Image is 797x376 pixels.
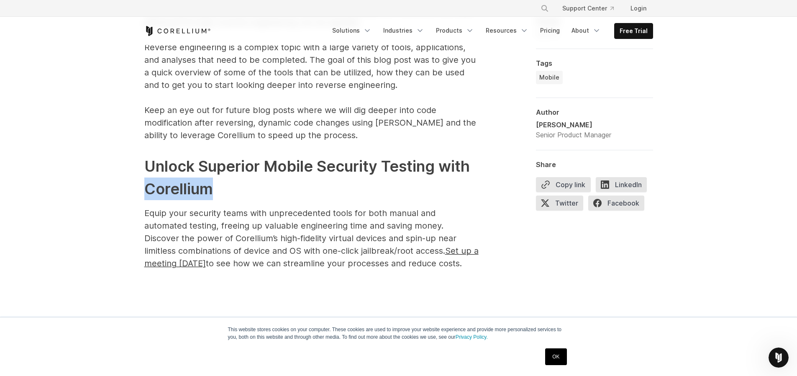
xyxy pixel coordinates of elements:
div: Author [536,108,653,116]
a: Support Center [556,1,620,16]
span: Equip your security teams with unprecedented tools for both manual and automated testing, freeing... [144,208,479,268]
div: [PERSON_NAME] [536,120,611,130]
a: OK [545,348,566,365]
a: LinkedIn [596,177,652,196]
a: Industries [378,23,429,38]
a: Free Trial [615,23,653,39]
div: Senior Product Manager [536,130,611,140]
a: Login [624,1,653,16]
span: Facebook [588,196,644,211]
a: Pricing [535,23,565,38]
a: Twitter [536,196,588,214]
div: Navigation Menu [327,23,653,39]
span: Mobile [539,73,559,82]
span: LinkedIn [596,177,647,192]
button: Search [537,1,552,16]
h2: Unlock Superior Mobile Security Testing with Corellium [144,155,479,200]
a: Solutions [327,23,377,38]
a: Resources [481,23,533,38]
a: Facebook [588,196,649,214]
a: Set up a meeting [DATE] [144,249,479,268]
span: Twitter [536,196,583,211]
a: About [566,23,606,38]
a: Mobile [536,71,563,84]
p: This website stores cookies on your computer. These cookies are used to improve your website expe... [228,326,569,341]
div: Navigation Menu [530,1,653,16]
a: Privacy Policy. [456,334,488,340]
a: Products [431,23,479,38]
button: Copy link [536,177,591,192]
div: Share [536,160,653,169]
div: Tags [536,59,653,67]
a: Corellium Home [144,26,211,36]
iframe: Intercom live chat [769,348,789,368]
